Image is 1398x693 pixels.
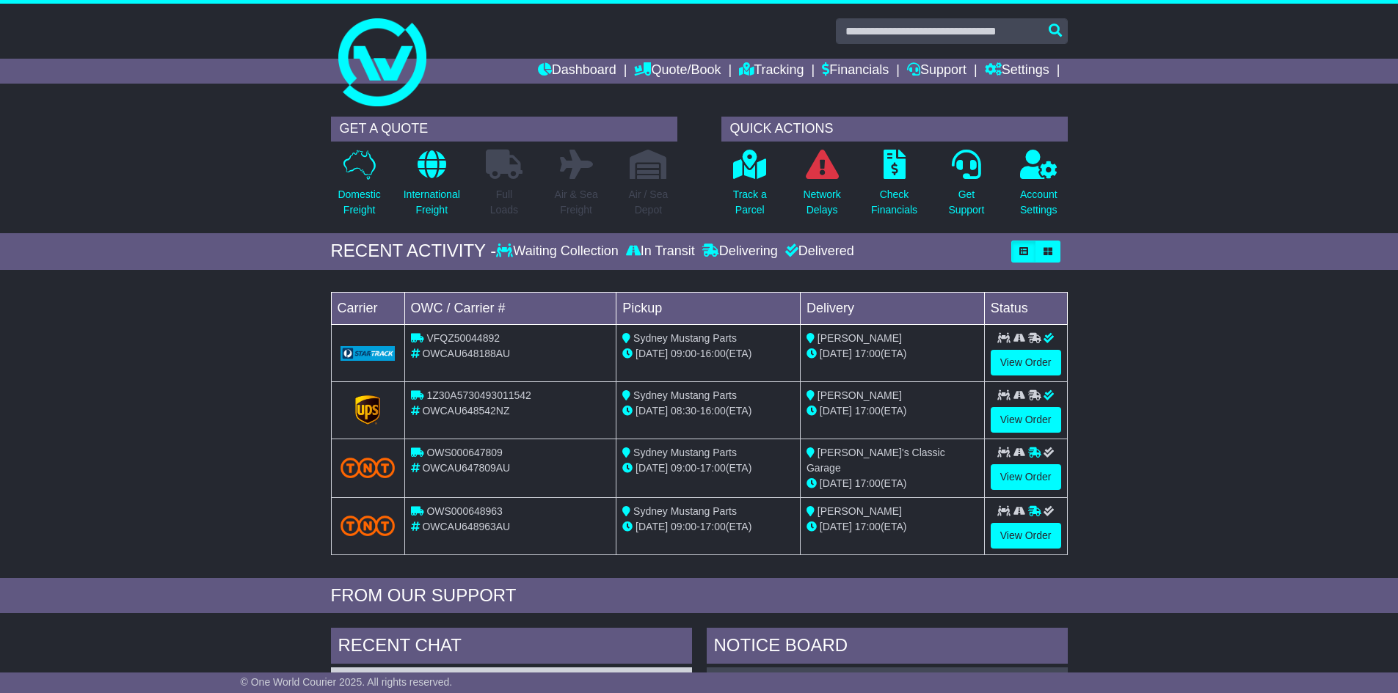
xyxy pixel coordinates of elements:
a: Support [907,59,966,84]
div: QUICK ACTIONS [721,117,1068,142]
span: OWCAU647809AU [422,462,510,474]
a: View Order [991,407,1061,433]
div: RECENT CHAT [331,628,692,667]
div: - (ETA) [622,461,794,476]
span: 09:00 [671,521,696,532]
span: Sydney Mustang Parts [633,447,737,458]
span: 1Z30A5730493011542 [426,389,531,401]
img: GetCarrierServiceLogo [341,346,396,361]
div: - (ETA) [622,403,794,419]
a: Financials [822,59,889,84]
span: 17:00 [700,462,726,474]
td: Pickup [616,292,801,324]
a: Quote/Book [634,59,721,84]
div: (ETA) [807,403,978,419]
span: 16:00 [700,348,726,359]
p: Track a Parcel [733,187,767,218]
span: [DATE] [636,462,668,474]
a: Tracking [739,59,804,84]
a: View Order [991,523,1061,549]
div: Delivered [782,243,854,260]
span: Sydney Mustang Parts [633,389,737,401]
div: - (ETA) [622,519,794,535]
span: [PERSON_NAME] [818,505,902,517]
div: Waiting Collection [496,243,622,260]
p: Air / Sea Depot [629,187,669,218]
a: View Order [991,464,1061,490]
div: - (ETA) [622,346,794,362]
div: In Transit [622,243,699,260]
a: GetSupport [947,149,985,226]
span: [DATE] [820,477,852,489]
span: 09:00 [671,348,696,359]
span: [DATE] [636,348,668,359]
span: 17:00 [700,521,726,532]
a: NetworkDelays [802,149,841,226]
td: OWC / Carrier # [404,292,616,324]
span: 17:00 [855,348,881,359]
span: OWCAU648963AU [422,521,510,532]
p: Air & Sea Freight [555,187,598,218]
span: Sydney Mustang Parts [633,505,737,517]
img: TNT_Domestic.png [341,516,396,535]
a: InternationalFreight [403,149,461,226]
img: GetCarrierServiceLogo [355,395,380,425]
span: OWS000647809 [426,447,503,458]
a: DomesticFreight [337,149,381,226]
div: Delivering [699,243,782,260]
span: [DATE] [820,348,852,359]
span: Sydney Mustang Parts [633,332,737,344]
p: Check Financials [871,187,917,218]
td: Carrier [331,292,404,324]
p: Account Settings [1020,187,1057,218]
span: [PERSON_NAME] [818,389,902,401]
span: VFQZ50044892 [426,332,500,344]
a: View Order [991,350,1061,375]
a: Settings [985,59,1049,84]
a: CheckFinancials [870,149,918,226]
span: [DATE] [636,521,668,532]
span: [DATE] [820,405,852,417]
span: [PERSON_NAME]'s Classic Garage [807,447,945,474]
span: © One World Courier 2025. All rights reserved. [241,676,453,688]
span: 09:00 [671,462,696,474]
div: GET A QUOTE [331,117,677,142]
div: (ETA) [807,346,978,362]
div: RECENT ACTIVITY - [331,241,497,262]
p: Full Loads [486,187,523,218]
p: Get Support [948,187,984,218]
td: Status [984,292,1067,324]
div: (ETA) [807,476,978,491]
span: 17:00 [855,477,881,489]
p: Domestic Freight [338,187,380,218]
a: AccountSettings [1019,149,1058,226]
span: OWS000648963 [426,505,503,517]
p: Network Delays [803,187,840,218]
span: [PERSON_NAME] [818,332,902,344]
span: 17:00 [855,521,881,532]
span: [DATE] [820,521,852,532]
div: (ETA) [807,519,978,535]
a: Dashboard [538,59,616,84]
span: 17:00 [855,405,881,417]
span: 16:00 [700,405,726,417]
td: Delivery [800,292,984,324]
div: NOTICE BOARD [707,628,1068,667]
span: OWCAU648542NZ [422,405,509,417]
span: 08:30 [671,405,696,417]
a: Track aParcel [732,149,768,226]
p: International Freight [404,187,460,218]
div: FROM OUR SUPPORT [331,585,1068,606]
span: [DATE] [636,405,668,417]
img: TNT_Domestic.png [341,458,396,477]
span: OWCAU648188AU [422,348,510,359]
